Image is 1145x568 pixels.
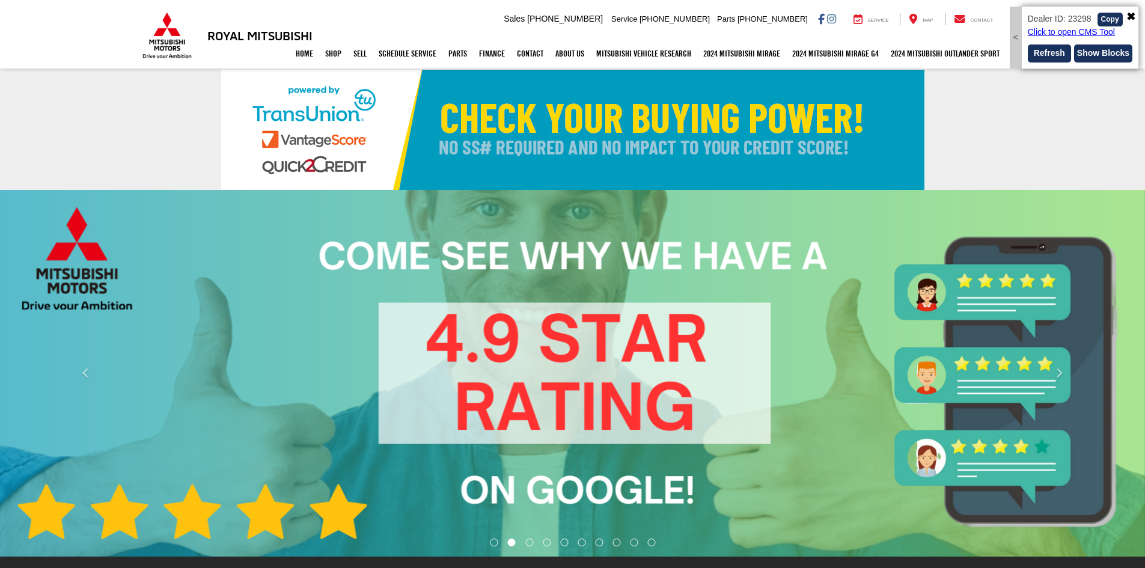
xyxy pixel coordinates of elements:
[1028,26,1132,38] p: Click to open CMS Tool
[490,539,498,546] li: Go to slide number 1.
[1098,13,1123,26] button: Copy
[697,38,786,69] a: 2024 Mitsubishi Mirage
[543,539,551,546] li: Go to slide number 4.
[970,17,993,23] span: Contact
[900,13,942,25] a: Map
[923,17,933,23] span: Map
[347,38,373,69] a: Sell
[1028,44,1071,63] button: Refresh
[1010,7,1022,69] div: <
[818,14,825,23] a: Facebook: Click to visit our Facebook page
[319,38,347,69] a: Shop
[511,38,549,69] a: Contact
[630,539,638,546] li: Go to slide number 9.
[442,38,473,69] a: Parts: Opens in a new tab
[590,38,697,69] a: Mitsubishi Vehicle Research
[290,38,319,69] a: Home
[1028,14,1092,23] span: Dealer ID: 23298
[640,14,710,23] span: [PHONE_NUMBER]
[508,539,516,546] li: Go to slide number 2.
[527,14,603,23] span: [PHONE_NUMBER]
[844,13,898,25] a: Service
[612,539,620,546] li: Go to slide number 8.
[549,38,590,69] a: About Us
[647,539,655,546] li: Go to slide number 10.
[526,539,534,546] li: Go to slide number 3.
[827,14,836,23] a: Instagram: Click to visit our Instagram page
[140,12,194,59] img: Mitsubishi
[504,14,525,23] span: Sales
[561,539,569,546] li: Go to slide number 5.
[973,214,1145,533] button: Click to view next picture.
[945,13,1003,25] a: Contact
[1126,10,1135,25] span: ✖
[868,17,889,23] span: Service
[717,14,735,23] span: Parts
[207,29,313,42] h3: Royal Mitsubishi
[786,38,885,69] a: 2024 Mitsubishi Mirage G4
[737,14,808,23] span: [PHONE_NUMBER]
[221,70,924,190] img: Check Your Buying Power
[578,539,585,546] li: Go to slide number 6.
[885,38,1006,69] a: 2024 Mitsubishi Outlander SPORT
[1074,44,1132,63] button: Show Blocks
[373,38,442,69] a: Schedule Service: Opens in a new tab
[595,539,603,546] li: Go to slide number 7.
[473,38,511,69] a: Finance
[611,14,637,23] span: Service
